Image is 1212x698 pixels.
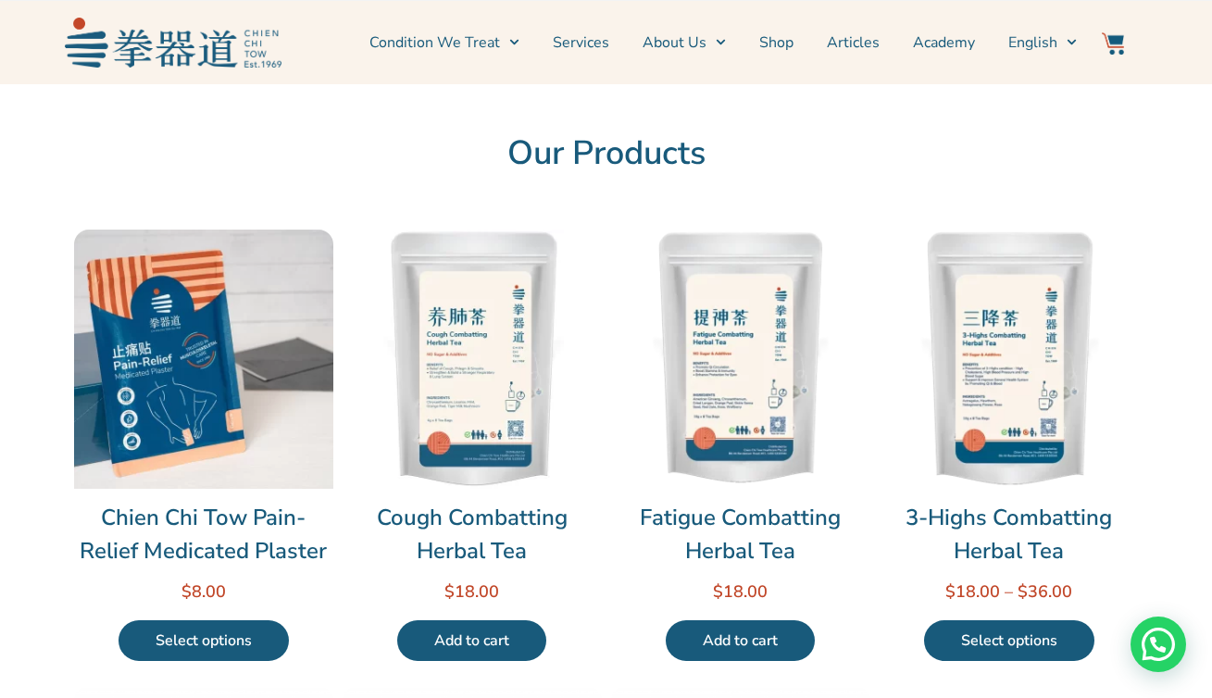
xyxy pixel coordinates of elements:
a: Chien Chi Tow Pain-Relief Medicated Plaster [74,501,333,567]
span: $ [945,580,956,603]
img: Cough Combatting Herbal Tea [343,230,602,489]
span: $ [1018,580,1028,603]
a: Select options for “Chien Chi Tow Pain-Relief Medicated Plaster” [119,620,289,661]
a: 3-Highs Combatting Herbal Tea [880,501,1139,567]
span: $ [181,580,192,603]
a: About Us [643,19,726,66]
a: Services [553,19,609,66]
img: 3-Highs Combatting Herbal Tea [880,230,1139,489]
span: $ [713,580,723,603]
img: Website Icon-03 [1102,32,1124,55]
span: – [1005,580,1013,603]
nav: Menu [291,19,1078,66]
span: $ [444,580,455,603]
a: Select options for “3-Highs Combatting Herbal Tea” [924,620,1094,661]
span: English [1008,31,1057,54]
a: Articles [827,19,880,66]
bdi: 8.00 [181,580,226,603]
a: Add to cart: “Fatigue Combatting Herbal Tea” [666,620,815,661]
a: Add to cart: “Cough Combatting Herbal Tea” [397,620,546,661]
a: Academy [913,19,975,66]
bdi: 18.00 [713,580,768,603]
bdi: 18.00 [444,580,499,603]
a: Condition We Treat [369,19,519,66]
a: Fatigue Combatting Herbal Tea [611,501,870,567]
img: Fatigue Combatting Herbal Tea [611,230,870,489]
a: Cough Combatting Herbal Tea [343,501,602,567]
bdi: 36.00 [1018,580,1072,603]
bdi: 18.00 [945,580,1000,603]
a: Shop [759,19,793,66]
img: Chien Chi Tow Pain-Relief Medicated Plaster [74,230,333,489]
a: Switch to English [1008,19,1077,66]
h2: Our Products [74,133,1139,174]
div: Need help? WhatsApp contact [1131,617,1186,672]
